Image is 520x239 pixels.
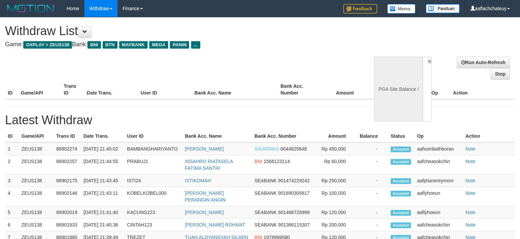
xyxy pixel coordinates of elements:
span: Accepted [391,191,411,196]
td: 6 [5,219,19,231]
a: [PERSON_NAME] [185,210,224,215]
td: Rp 250,000 [318,175,356,187]
th: Trans ID [61,80,84,99]
td: [DATE] 21:40:38 [81,219,124,231]
td: KOBELKOBEL000 [124,187,182,206]
a: Run Auto-Refresh [457,57,510,68]
th: Date Trans. [81,130,124,142]
th: Balance [356,130,388,142]
th: Game/API [19,130,54,142]
td: [DATE] 21:45:02 [81,142,124,155]
span: Accepted [391,222,411,228]
td: ZEUS138 [19,175,54,187]
th: Balance [364,80,404,99]
td: Rp 100,000 [318,187,356,206]
th: Action [450,80,515,99]
td: 1 [5,142,19,155]
td: ZEUS138 [19,206,54,219]
td: 3 [5,175,19,187]
td: 5 [5,206,19,219]
span: BNI [87,41,101,49]
td: ZEUS138 [19,187,54,206]
th: ID [5,80,18,99]
span: SINARMAS [255,146,279,152]
img: Feedback.jpg [343,4,377,14]
span: BNI [255,159,262,164]
span: 901488728999 [278,210,310,215]
td: - [356,187,388,206]
span: PANIN [170,41,189,49]
h1: Latest Withdraw [5,113,515,127]
td: BAMBANGHARIYANTO [124,142,182,155]
td: [DATE] 21:43:45 [81,175,124,187]
img: MOTION_logo.png [5,3,56,14]
a: INSAHRO RIATASELA FATIMA SANTRI [185,159,233,171]
th: Bank Acc. Number [278,80,321,99]
td: aafcheasokchin [414,219,463,231]
td: 4 [5,187,19,206]
th: Amount [318,130,356,142]
span: SEABANK [255,190,277,196]
td: 88902019 [54,206,81,219]
span: MAYBANK [119,41,148,49]
a: [PERSON_NAME] PERANGIN ANGIN [185,190,226,203]
span: Accepted [391,147,411,152]
td: [DATE] 21:43:11 [81,187,124,206]
th: Bank Acc. Number [252,130,319,142]
span: ... [191,41,200,49]
td: ZEUS138 [19,219,54,231]
td: 88901933 [54,219,81,231]
a: Note [465,190,475,196]
td: 88902146 [54,187,81,206]
td: aaflyhoeun [414,206,463,219]
span: Accepted [391,159,411,165]
a: Note [465,178,475,183]
td: 88902274 [54,142,81,155]
span: Accepted [391,178,411,184]
a: ISTIKOMAH [185,178,211,183]
td: - [356,206,388,219]
span: 0044825848 [281,146,307,152]
a: Note [465,159,475,164]
th: Bank Acc. Name [192,80,278,99]
span: SEABANK [255,178,277,183]
td: - [356,175,388,187]
th: Trans ID [54,130,81,142]
span: OXPLAY > ZEUS138 [23,41,72,49]
th: Amount [321,80,364,99]
span: Accepted [391,210,411,216]
th: Date Trans. [84,80,138,99]
td: 88902257 [54,155,81,175]
img: Button%20Memo.svg [387,4,416,14]
a: [PERSON_NAME] [185,146,224,152]
span: 901890305817 [278,190,310,196]
span: MEGA [149,41,168,49]
td: ISTI24 [124,175,182,187]
th: Status [388,130,414,142]
td: CINTAH123 [124,219,182,231]
td: aafphansreymom [414,175,463,187]
td: PRABUJ1 [124,155,182,175]
td: [DATE] 21:44:55 [81,155,124,175]
a: Note [465,210,475,215]
th: Action [463,130,515,142]
td: KACUNG223 [124,206,182,219]
span: 901366115307 [278,222,310,228]
td: Rp 450,000 [318,142,356,155]
a: Note [465,222,475,228]
span: BTN [103,41,118,49]
td: aafsombathboran [414,142,463,155]
td: - [356,219,388,231]
span: 1566123114 [264,159,290,164]
td: ZEUS138 [19,142,54,155]
td: ZEUS138 [19,155,54,175]
td: - [356,155,388,175]
span: SEABANK [255,210,277,215]
a: Stop [491,68,510,80]
th: Game/API [18,80,61,99]
td: Rp 200,000 [318,219,356,231]
td: Rp 60,000 [318,155,356,175]
h1: Withdraw List [5,24,340,38]
td: [DATE] 21:41:40 [81,206,124,219]
th: Op [414,130,463,142]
